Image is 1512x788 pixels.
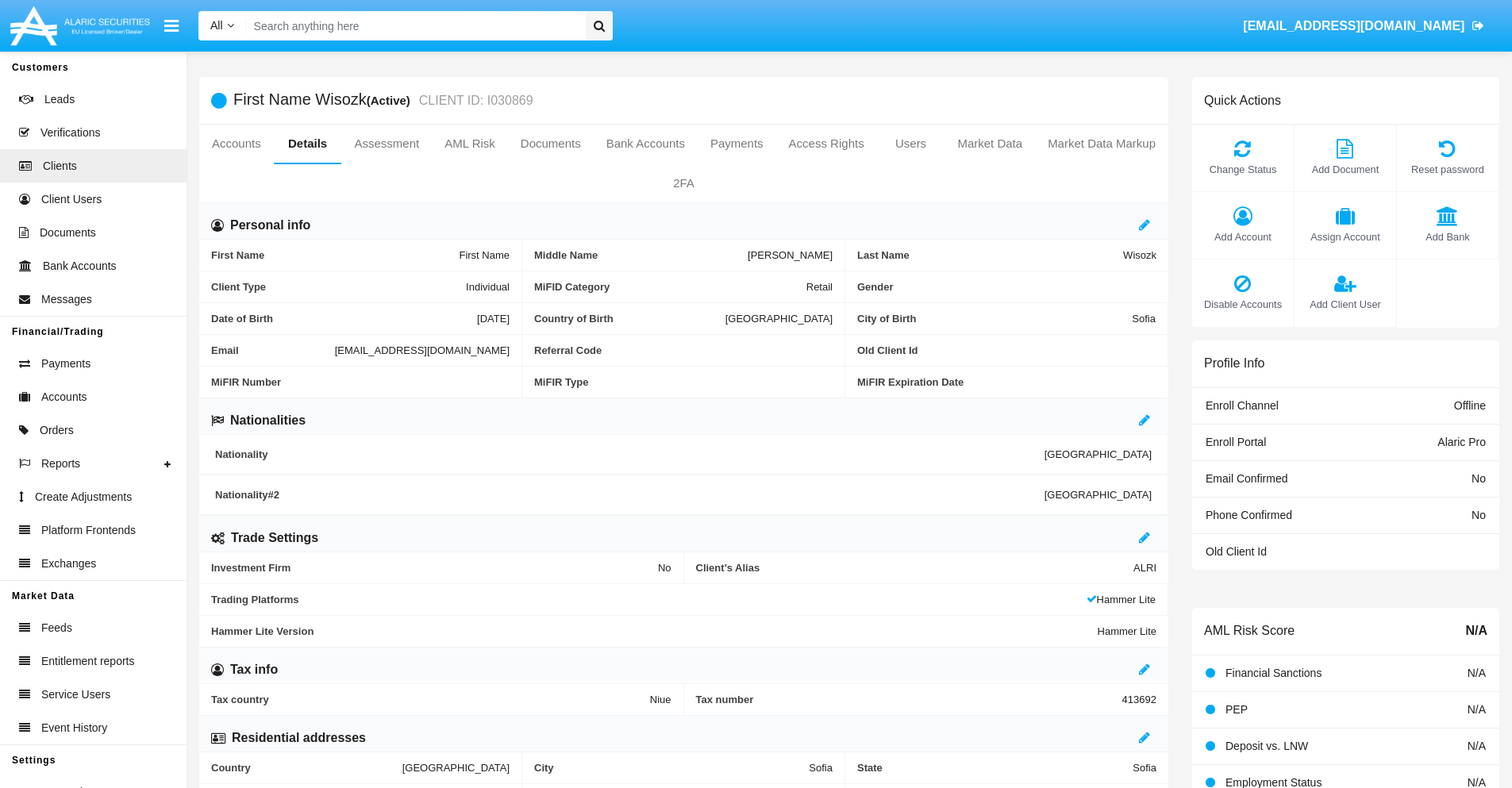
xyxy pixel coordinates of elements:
[41,522,136,539] span: Platform Frontends
[466,281,510,293] span: Individual
[198,17,246,34] a: All
[1200,162,1286,177] span: Change Status
[432,125,508,163] a: AML Risk
[1133,762,1156,774] span: Sofia
[41,720,107,736] span: Event History
[534,376,833,388] span: MiFIR Type
[534,344,833,356] span: Referral Code
[230,412,306,429] h6: Nationalities
[877,125,945,163] a: Users
[1206,436,1266,448] span: Enroll Portal
[857,344,1156,356] span: Old Client Id
[594,125,698,163] a: Bank Accounts
[1468,667,1486,679] span: N/A
[1437,436,1486,448] span: Alaric Pro
[211,594,1087,605] span: Trading Platforms
[857,376,1156,388] span: MiFIR Expiration Date
[211,694,650,705] span: Tax country
[1405,229,1491,244] span: Add Bank
[698,125,776,163] a: Payments
[1133,562,1156,574] span: ALRI
[40,225,96,241] span: Documents
[41,653,135,670] span: Entitlement reports
[857,281,1156,293] span: Gender
[211,762,402,774] span: Country
[1035,125,1168,163] a: Market Data Markup
[1465,621,1487,640] span: N/A
[43,258,117,275] span: Bank Accounts
[945,125,1035,163] a: Market Data
[211,281,466,293] span: Client Type
[215,448,1045,460] span: Nationality
[211,344,335,356] span: Email
[1302,229,1388,244] span: Assign Account
[1468,703,1486,716] span: N/A
[41,291,92,308] span: Messages
[459,249,510,261] span: First Name
[534,249,748,261] span: Middle Name
[41,620,72,636] span: Feeds
[534,762,809,774] span: City
[210,19,223,32] span: All
[41,555,96,572] span: Exchanges
[1302,297,1388,312] span: Add Client User
[41,191,102,208] span: Client Users
[43,158,77,175] span: Clients
[809,762,833,774] span: Sofia
[211,376,510,388] span: MiFIR Number
[1243,19,1464,33] span: [EMAIL_ADDRESS][DOMAIN_NAME]
[1200,297,1286,312] span: Disable Accounts
[1472,472,1486,485] span: No
[415,94,533,107] small: CLIENT ID: I030869
[41,356,90,372] span: Payments
[725,313,833,325] span: [GEOGRAPHIC_DATA]
[1454,399,1486,412] span: Offline
[1206,399,1279,412] span: Enroll Channel
[215,489,1045,501] span: Nationality #2
[1098,625,1156,637] span: Hammer Lite
[508,125,594,163] a: Documents
[477,313,510,325] span: [DATE]
[1225,667,1322,679] span: Financial Sanctions
[211,313,477,325] span: Date of Birth
[40,125,100,141] span: Verifications
[1225,740,1308,752] span: Deposit vs. LNW
[199,125,274,163] a: Accounts
[402,762,510,774] span: [GEOGRAPHIC_DATA]
[211,249,459,261] span: First Name
[233,91,533,110] h5: First Name Wisozk
[41,686,110,703] span: Service Users
[1132,313,1156,325] span: Sofia
[232,729,366,747] h6: Residential addresses
[1405,162,1491,177] span: Reset password
[534,281,806,293] span: MiFID Category
[857,249,1123,261] span: Last Name
[230,217,310,234] h6: Personal info
[44,91,75,108] span: Leads
[1472,509,1486,521] span: No
[335,344,510,356] span: [EMAIL_ADDRESS][DOMAIN_NAME]
[534,313,725,325] span: Country of Birth
[367,91,415,110] div: (Active)
[230,661,278,678] h6: Tax info
[1204,93,1281,108] h6: Quick Actions
[696,562,1134,574] span: Client’s Alias
[1204,623,1295,638] h6: AML Risk Score
[696,694,1122,705] span: Tax number
[1045,448,1152,460] span: [GEOGRAPHIC_DATA]
[776,125,877,163] a: Access Rights
[857,762,1133,774] span: State
[246,11,580,40] input: Search
[35,489,132,505] span: Create Adjustments
[1123,249,1156,261] span: Wisozk
[650,694,671,705] span: Niue
[658,562,671,574] span: No
[41,389,87,406] span: Accounts
[211,562,658,574] span: Investment Firm
[1206,509,1292,521] span: Phone Confirmed
[40,422,74,439] span: Orders
[274,125,342,163] a: Details
[8,2,152,49] img: Logo image
[41,456,80,472] span: Reports
[1206,545,1267,558] span: Old Client Id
